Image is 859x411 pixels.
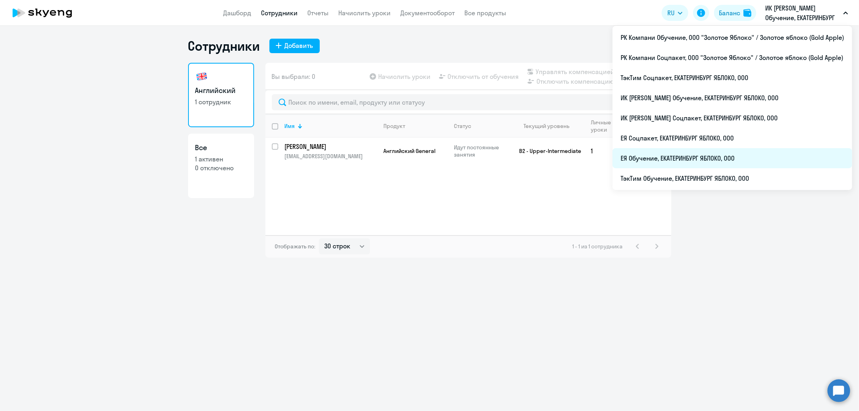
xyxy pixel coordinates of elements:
a: [PERSON_NAME] [285,142,377,151]
button: RU [662,5,688,21]
div: Продукт [384,122,406,130]
span: Отображать по: [275,243,316,250]
p: [EMAIL_ADDRESS][DOMAIN_NAME] [285,153,377,160]
a: Сотрудники [261,9,298,17]
div: Добавить [285,41,313,50]
a: Все1 активен0 отключено [188,134,254,198]
td: 1 [585,138,619,164]
span: RU [667,8,675,18]
button: Балансbalance [714,5,756,21]
div: Продукт [384,122,447,130]
div: Статус [454,122,509,130]
span: 1 - 1 из 1 сотрудника [573,243,623,250]
img: english [195,70,208,83]
div: Имя [285,122,377,130]
button: Добавить [269,39,320,53]
img: balance [743,9,751,17]
a: Английский1 сотрудник [188,63,254,127]
h1: Сотрудники [188,38,260,54]
div: Баланс [719,8,740,18]
span: Английский General [384,147,436,155]
input: Поиск по имени, email, продукту или статусу [272,94,665,110]
a: Документооборот [401,9,455,17]
a: Все продукты [465,9,507,17]
div: Личные уроки [591,119,612,133]
a: Начислить уроки [339,9,391,17]
a: Дашборд [224,9,252,17]
p: [PERSON_NAME] [285,142,376,151]
div: Текущий уровень [524,122,569,130]
a: Отчеты [308,9,329,17]
p: 1 активен [195,155,247,163]
h3: Английский [195,85,247,96]
p: 0 отключено [195,163,247,172]
p: 1 сотрудник [195,97,247,106]
div: Имя [285,122,295,130]
div: Личные уроки [591,119,619,133]
ul: RU [613,26,852,190]
p: Идут постоянные занятия [454,144,509,158]
h3: Все [195,143,247,153]
span: Вы выбрали: 0 [272,72,316,81]
div: Статус [454,122,472,130]
button: ИК [PERSON_NAME] Обучение, ЕКАТЕРИНБУРГ ЯБЛОКО, ООО [761,3,852,23]
div: Текущий уровень [516,122,584,130]
td: B2 - Upper-Intermediate [510,138,585,164]
p: ИК [PERSON_NAME] Обучение, ЕКАТЕРИНБУРГ ЯБЛОКО, ООО [765,3,840,23]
